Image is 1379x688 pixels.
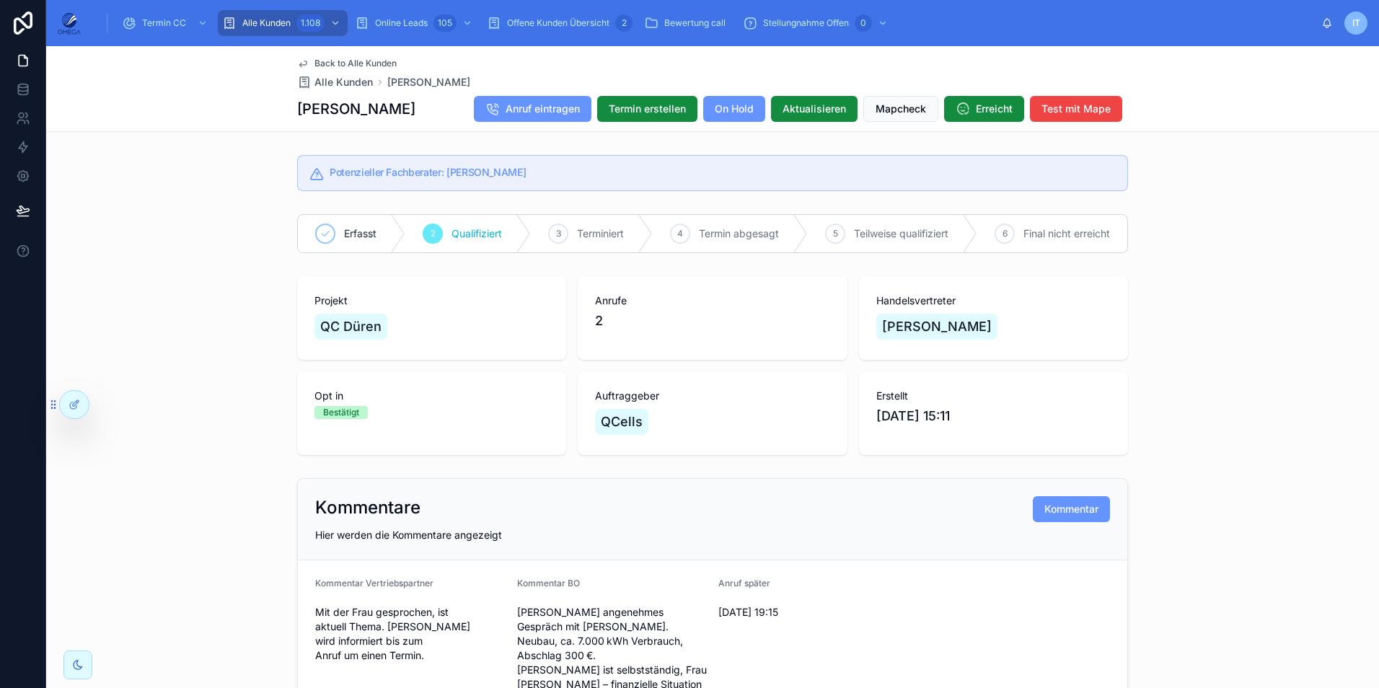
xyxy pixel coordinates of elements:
span: Back to Alle Kunden [314,58,397,69]
a: Back to Alle Kunden [297,58,397,69]
a: Alle Kunden1.108 [218,10,348,36]
span: Termin erstellen [609,102,686,116]
a: Alle Kunden [297,75,373,89]
span: 5 [833,228,838,239]
a: Termin CC [118,10,215,36]
span: Kommentar BO [517,578,580,588]
span: Online Leads [375,17,428,29]
button: Aktualisieren [771,96,858,122]
div: scrollable content [92,7,1321,39]
div: 1.108 [296,14,325,32]
span: 3 [556,228,561,239]
span: Alle Kunden [314,75,373,89]
span: Mit der Frau gesprochen, ist aktuell Thema. [PERSON_NAME] wird informiert bis zum Anruf um einen ... [315,605,506,663]
span: [PERSON_NAME] [882,317,992,337]
span: 6 [1003,228,1008,239]
span: [DATE] 19:15 [718,605,909,619]
img: App logo [58,12,81,35]
span: Anrufe [595,294,829,308]
h1: [PERSON_NAME] [297,99,415,119]
button: Erreicht [944,96,1024,122]
a: Stellungnahme Offen0 [739,10,895,36]
span: Hier werden die Kommentare angezeigt [315,529,502,541]
button: Kommentar [1033,496,1110,522]
span: Offene Kunden Übersicht [507,17,609,29]
span: Anruf eintragen [506,102,580,116]
div: Bestätigt [323,406,359,419]
button: Termin erstellen [597,96,697,122]
span: [DATE] 15:11 [876,406,1111,426]
span: Qualifiziert [451,226,502,241]
span: Mapcheck [876,102,926,116]
div: 105 [433,14,457,32]
span: Erreicht [976,102,1013,116]
span: On Hold [715,102,754,116]
button: On Hold [703,96,765,122]
span: Erstellt [876,389,1111,403]
span: 4 [677,228,683,239]
span: Alle Kunden [242,17,291,29]
span: IT [1352,17,1360,29]
span: Terminiert [577,226,624,241]
button: Mapcheck [863,96,938,122]
span: Final nicht erreicht [1023,226,1110,241]
span: 2 [595,311,603,331]
span: Test mit Mape [1041,102,1111,116]
a: Bewertung call [640,10,736,36]
span: Stellungnahme Offen [763,17,849,29]
h5: Potenzieller Fachberater: Christoph Held [330,167,1116,177]
h2: Kommentare [315,496,420,519]
span: Opt in [314,389,549,403]
a: Offene Kunden Übersicht2 [483,10,637,36]
span: Kommentar [1044,502,1098,516]
span: Anruf später [718,578,770,588]
span: Bewertung call [664,17,726,29]
span: QCells [601,412,643,432]
span: Termin abgesagt [699,226,779,241]
span: 2 [431,228,436,239]
span: Aktualisieren [783,102,846,116]
span: Handelsvertreter [876,294,1111,308]
button: Test mit Mape [1030,96,1122,122]
div: 0 [855,14,872,32]
span: Teilweise qualifiziert [854,226,948,241]
button: Anruf eintragen [474,96,591,122]
span: Auftraggeber [595,389,829,403]
span: Termin CC [142,17,186,29]
span: Projekt [314,294,549,308]
span: Kommentar Vertriebspartner [315,578,433,588]
div: 2 [615,14,633,32]
a: Online Leads105 [351,10,480,36]
span: QC Düren [320,317,382,337]
span: Erfasst [344,226,376,241]
a: [PERSON_NAME] [387,75,470,89]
